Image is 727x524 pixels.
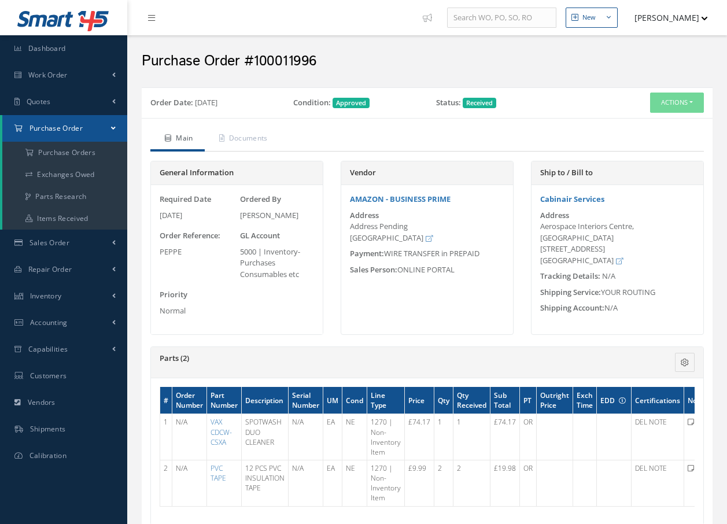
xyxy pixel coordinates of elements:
[350,248,384,259] span: Payment:
[160,305,234,317] div: Normal
[160,210,234,222] div: [DATE]
[28,43,66,53] span: Dashboard
[540,271,600,281] span: Tracking Details:
[27,97,51,106] span: Quotes
[150,127,205,152] a: Main
[240,230,280,242] label: GL Account
[172,414,207,460] td: N/A
[602,271,615,281] span: N/A
[537,387,573,414] th: Outright Price
[463,98,496,108] span: Received
[142,53,713,70] h2: Purchase Order #100011996
[195,97,217,108] span: [DATE]
[293,97,331,109] label: Condition:
[289,460,323,506] td: N/A
[2,164,127,186] a: Exchanges Owed
[30,291,62,301] span: Inventory
[632,387,684,414] th: Certifications
[30,371,67,381] span: Customers
[350,168,504,178] h5: Vendor
[289,414,323,460] td: N/A
[30,424,66,434] span: Shipments
[566,8,618,28] button: New
[242,387,289,414] th: Description
[342,387,367,414] th: Cond
[650,93,704,113] button: Actions
[342,460,367,506] td: NE
[160,194,211,205] label: Required Date
[367,414,405,460] td: 1270 | Non-Inventory Item
[350,211,379,220] label: Address
[323,460,342,506] td: EA
[150,97,193,109] label: Order Date:
[582,13,596,23] div: New
[240,210,315,222] div: [PERSON_NAME]
[160,168,314,178] h5: General Information
[350,264,397,275] span: Sales Person:
[160,460,172,506] td: 2
[367,387,405,414] th: Line Type
[540,211,569,220] label: Address
[211,417,232,446] a: VAX CDCW-CSXA
[490,414,520,460] td: £74.17
[350,221,504,243] div: Address Pending [GEOGRAPHIC_DATA]
[405,414,434,460] td: £74.17
[540,221,695,266] div: Aerospace Interiors Centre, [GEOGRAPHIC_DATA] [STREET_ADDRESS] [GEOGRAPHIC_DATA]
[434,387,453,414] th: Qty
[160,387,172,414] th: #
[207,387,242,414] th: Part Number
[323,387,342,414] th: UM
[453,414,490,460] td: 1
[434,460,453,506] td: 2
[597,387,632,414] th: EDD
[28,264,72,274] span: Repair Order
[540,287,601,297] span: Shipping Service:
[160,289,187,301] label: Priority
[205,127,279,152] a: Documents
[242,414,289,460] td: SPOTWASH DUO CLEANER
[453,460,490,506] td: 2
[490,460,520,506] td: £19.98
[28,70,68,80] span: Work Order
[2,208,127,230] a: Items Received
[2,115,127,142] a: Purchase Order
[29,238,69,248] span: Sales Order
[453,387,490,414] th: Qty Received
[29,123,83,133] span: Purchase Order
[29,451,67,460] span: Calibration
[436,97,461,109] label: Status:
[520,387,537,414] th: PT
[333,98,370,108] span: Approved
[160,414,172,460] td: 1
[490,387,520,414] th: Sub Total
[30,318,68,327] span: Accounting
[172,460,207,506] td: N/A
[160,230,220,242] label: Order Reference:
[160,354,603,363] h5: Parts (2)
[632,460,684,506] td: DEL NOTE
[240,194,281,205] label: Ordered By
[520,414,537,460] td: OR
[540,194,604,204] a: Cabinair Services
[447,8,556,28] input: Search WO, PO, SO, RO
[341,248,513,260] div: WIRE TRANSFER in PREPAID
[211,463,226,483] a: PVC TAPE
[160,246,234,258] div: PEPPE
[405,460,434,506] td: £9.99
[532,302,703,314] div: N/A
[405,387,434,414] th: Price
[341,264,513,276] div: ONLINE PORTAL
[289,387,323,414] th: Serial Number
[342,414,367,460] td: NE
[540,302,604,313] span: Shipping Account:
[28,397,56,407] span: Vendors
[2,142,127,164] a: Purchase Orders
[242,460,289,506] td: 12 PCS PVC INSULATION TAPE
[323,414,342,460] td: EA
[573,387,597,414] th: Exch Time
[540,168,695,178] h5: Ship to / Bill to
[632,414,684,460] td: DEL NOTE
[434,414,453,460] td: 1
[240,246,315,281] div: 5000 | Inventory- Purchases Consumables etc
[520,460,537,506] td: OR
